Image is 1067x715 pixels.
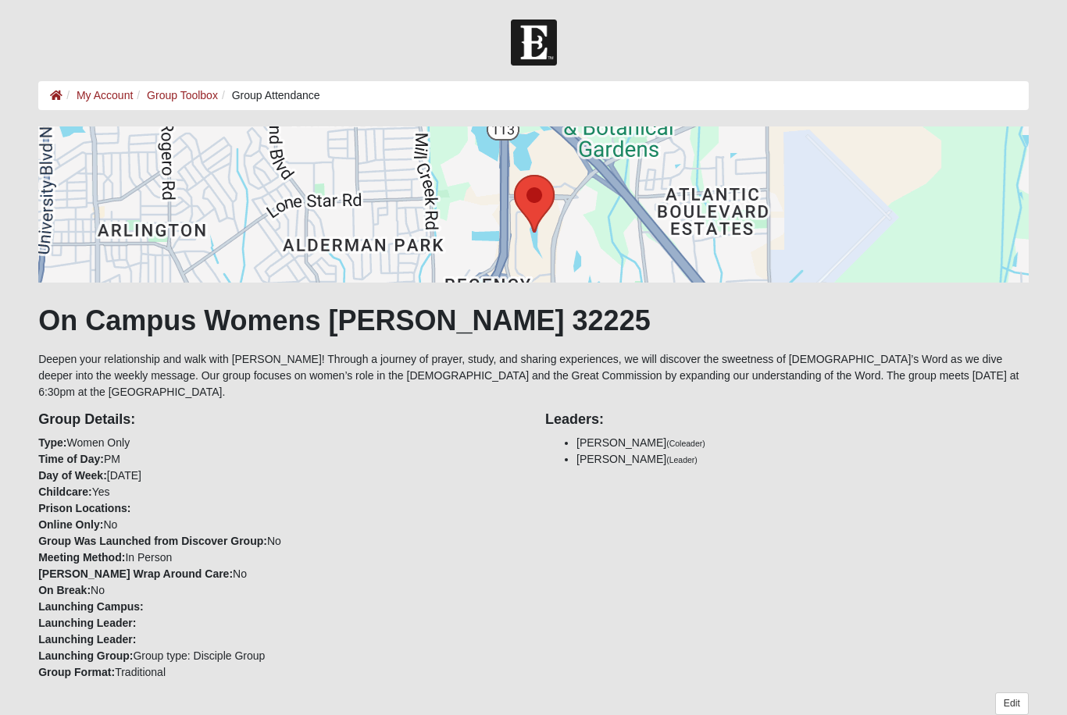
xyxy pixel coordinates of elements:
[38,436,66,449] strong: Type:
[77,89,133,101] a: My Account
[38,453,104,465] strong: Time of Day:
[38,551,125,564] strong: Meeting Method:
[38,304,1029,337] h1: On Campus Womens [PERSON_NAME] 32225
[38,649,133,662] strong: Launching Group:
[38,486,91,498] strong: Childcare:
[38,518,103,531] strong: Online Only:
[38,535,267,547] strong: Group Was Launched from Discover Group:
[38,633,136,646] strong: Launching Leader:
[38,600,144,613] strong: Launching Campus:
[576,435,1029,451] li: [PERSON_NAME]
[545,411,1029,429] h4: Leaders:
[27,400,533,681] div: Women Only PM [DATE] Yes No No In Person No No Group type: Disciple Group Traditional
[38,666,115,678] strong: Group Format:
[38,567,233,580] strong: [PERSON_NAME] Wrap Around Care:
[666,439,705,448] small: (Coleader)
[147,89,218,101] a: Group Toolbox
[38,502,130,514] strong: Prison Locations:
[511,20,557,66] img: Church of Eleven22 Logo
[38,469,107,482] strong: Day of Week:
[38,617,136,629] strong: Launching Leader:
[38,584,91,596] strong: On Break:
[576,451,1029,468] li: [PERSON_NAME]
[38,411,522,429] h4: Group Details:
[218,87,320,104] li: Group Attendance
[666,455,698,464] small: (Leader)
